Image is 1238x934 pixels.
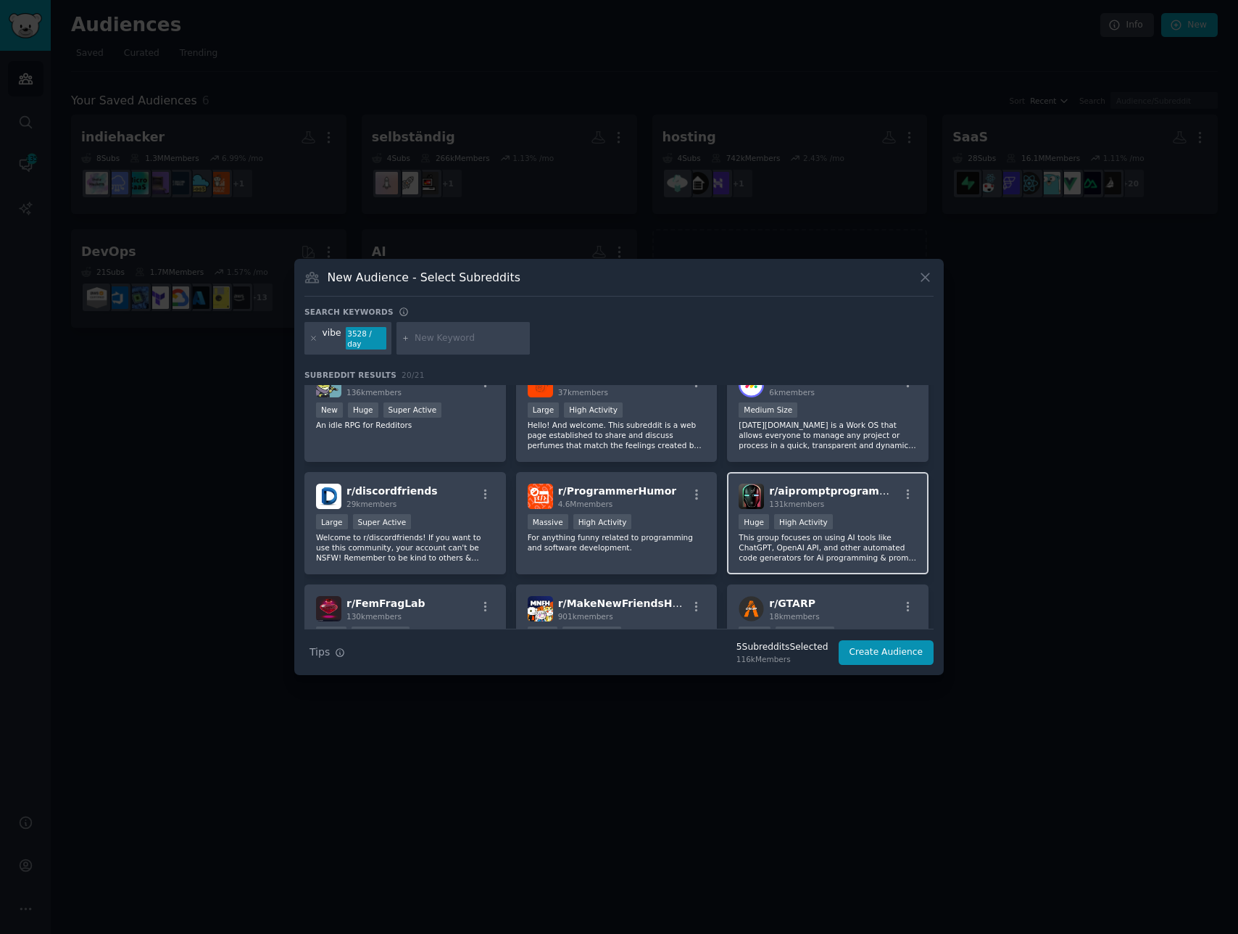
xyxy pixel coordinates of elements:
span: r/ GTARP [769,598,815,609]
div: Huge [739,514,769,529]
img: ProgrammerHumor [528,484,553,509]
div: vibe [323,327,341,350]
div: Super Active [562,627,621,642]
img: discordfriends [316,484,341,509]
button: Create Audience [839,640,934,665]
img: aipromptprogramming [739,484,764,509]
span: r/ aipromptprogramming [769,485,907,497]
span: r/ FemFragLab [346,598,425,609]
p: Welcome to r/discordfriends! If you want to use this community, your account can't be NSFW! Remem... [316,532,494,563]
p: For anything funny related to programming and software development. [528,532,706,553]
div: Large [739,627,770,642]
div: High Activity [564,402,623,418]
p: An idle RPG for Redditors [316,420,494,430]
div: High Activity [776,627,834,642]
span: 901k members [558,612,613,621]
span: 6k members [769,388,815,397]
p: Hello! And welcome. This subreddit is a web page established to share and discuss perfumes that m... [528,420,706,450]
button: Tips [304,640,350,665]
p: This group focuses on using AI tools like ChatGPT, OpenAI API, and other automated code generator... [739,532,917,563]
h3: Search keywords [304,307,394,317]
span: r/ ProgrammerHumor [558,485,677,497]
span: 130k members [346,612,402,621]
h3: New Audience - Select Subreddits [328,270,520,285]
span: 20 / 21 [402,371,425,379]
div: Huge [348,402,378,418]
span: 18k members [769,612,819,621]
img: FemFragLab [316,596,341,621]
div: Huge [316,627,346,642]
div: 116k Members [736,654,828,664]
div: Large [316,514,348,529]
div: Medium Size [739,402,797,418]
input: New Keyword [415,332,525,345]
div: Massive [528,514,568,529]
div: New [316,402,343,418]
p: [DATE][DOMAIN_NAME] is a Work OS that allows everyone to manage any project or process in a quick... [739,420,917,450]
div: Super Active [383,402,442,418]
div: Huge [528,627,558,642]
div: High Activity [774,514,833,529]
span: Tips [309,645,330,660]
span: 29k members [346,500,396,508]
div: Large [528,402,560,418]
div: 3528 / day [346,327,386,350]
span: 37k members [558,388,608,397]
img: MakeNewFriendsHere [528,596,553,621]
div: Super Active [353,514,412,529]
span: 4.6M members [558,500,613,508]
span: r/ discordfriends [346,485,438,497]
div: 5 Subreddit s Selected [736,641,828,654]
span: 131k members [769,500,824,508]
div: Super Active [352,627,410,642]
span: r/ MakeNewFriendsHere [558,598,691,609]
span: Subreddit Results [304,370,396,380]
span: 136k members [346,388,402,397]
div: High Activity [573,514,632,529]
img: GTARP [739,596,764,621]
